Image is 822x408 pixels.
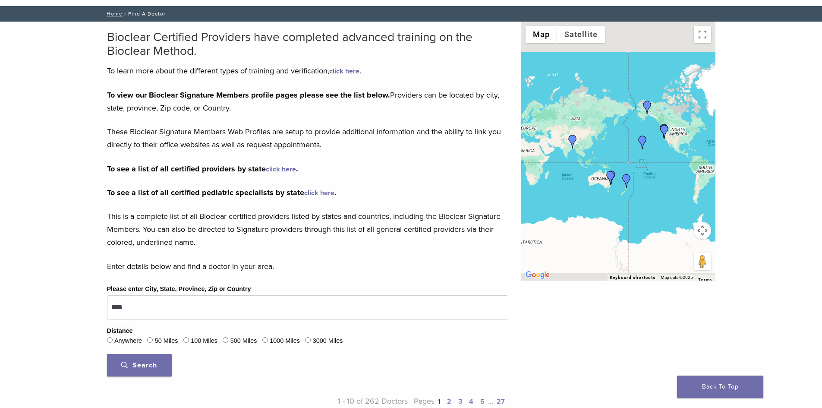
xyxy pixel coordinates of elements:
[107,260,508,273] p: Enter details below and find a doctor in your area.
[107,188,337,197] strong: To see a list of all certified pediatric specialists by state .
[488,396,493,406] span: …
[107,89,508,114] p: Providers can be located by city, state, province, Zip code, or Country.
[107,326,133,336] legend: Distance
[610,275,655,281] button: Keyboard shortcuts
[694,253,711,270] button: Drag Pegman onto the map to open Street View
[620,174,633,188] div: kevin tims
[114,336,142,346] label: Anywhere
[636,136,649,149] div: Dr. Kris Nip
[566,135,579,149] div: Dr. Disha Agarwal
[438,397,440,406] a: 1
[557,26,605,43] button: Show satellite imagery
[447,397,451,406] a: 2
[104,11,123,17] a: Home
[657,124,671,138] div: Dr. Sandy Shih
[661,275,693,280] span: Map data ©2025
[526,26,557,43] button: Show street map
[694,222,711,239] button: Map camera controls
[304,189,334,197] a: click here
[230,336,257,346] label: 500 Miles
[107,210,508,249] p: This is a complete list of all Bioclear certified providers listed by states and countries, inclu...
[107,125,508,151] p: These Bioclear Signature Members Web Profiles are setup to provide additional information and the...
[604,171,617,185] div: Dr. Geoffrey Wan
[107,164,298,174] strong: To see a list of all certified providers by state .
[123,12,128,16] span: /
[107,285,251,294] label: Please enter City, State, Province, Zip or Country
[694,26,711,43] button: Toggle fullscreen view
[329,67,359,76] a: click here
[121,361,157,370] span: Search
[107,30,508,58] h2: Bioclear Certified Providers have completed advanced training on the Bioclear Method.
[497,397,505,406] a: 27
[698,277,713,282] a: Terms (opens in new tab)
[270,336,300,346] label: 1000 Miles
[640,101,654,114] div: Dr. Robert Robinson
[480,397,485,406] a: 5
[605,171,618,184] div: Dr. Edward Boulton
[658,125,671,139] div: Dr. Mary Anne Marschik
[458,397,462,406] a: 3
[107,354,172,376] button: Search
[191,336,217,346] label: 100 Miles
[523,269,552,281] a: Open this area in Google Maps (opens a new window)
[313,336,343,346] label: 3000 Miles
[155,336,178,346] label: 50 Miles
[523,269,552,281] img: Google
[101,6,722,22] nav: Find A Doctor
[469,397,473,406] a: 4
[677,376,763,398] a: Back To Top
[107,64,508,77] p: To learn more about the different types of training and verification, .
[107,90,390,100] strong: To view our Bioclear Signature Members profile pages please see the list below.
[266,165,296,174] a: click here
